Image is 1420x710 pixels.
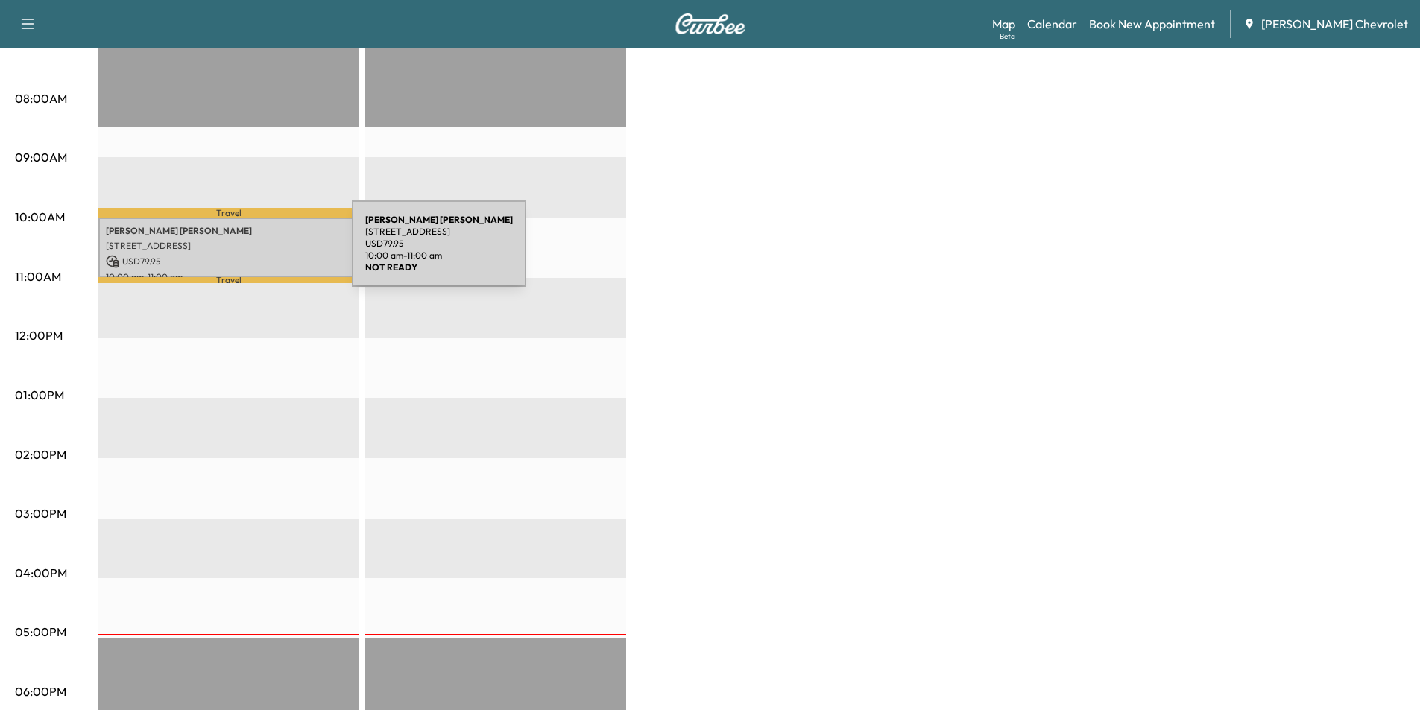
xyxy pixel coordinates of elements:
[106,240,352,252] p: [STREET_ADDRESS]
[15,564,67,582] p: 04:00PM
[1000,31,1015,42] div: Beta
[98,277,359,283] p: Travel
[15,267,61,285] p: 11:00AM
[106,255,352,268] p: USD 79.95
[15,148,67,166] p: 09:00AM
[1261,15,1408,33] span: [PERSON_NAME] Chevrolet
[675,13,746,34] img: Curbee Logo
[15,208,65,226] p: 10:00AM
[1089,15,1215,33] a: Book New Appointment
[15,682,66,700] p: 06:00PM
[1027,15,1077,33] a: Calendar
[98,208,359,217] p: Travel
[15,386,64,404] p: 01:00PM
[15,89,67,107] p: 08:00AM
[15,326,63,344] p: 12:00PM
[15,446,66,463] p: 02:00PM
[106,271,352,283] p: 10:00 am - 11:00 am
[15,504,66,522] p: 03:00PM
[15,623,66,641] p: 05:00PM
[992,15,1015,33] a: MapBeta
[106,225,352,237] p: [PERSON_NAME] [PERSON_NAME]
